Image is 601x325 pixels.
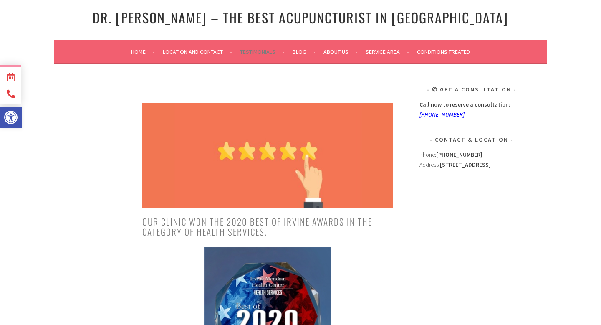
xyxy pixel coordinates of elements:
a: Dr. [PERSON_NAME] – The Best Acupuncturist In [GEOGRAPHIC_DATA] [93,8,508,27]
a: Service Area [366,47,409,57]
strong: [STREET_ADDRESS] [440,161,491,168]
div: Address: [419,150,524,274]
img: product-reviews [142,103,393,208]
h3: ✆ Get A Consultation [419,84,524,94]
a: Home [131,47,155,57]
a: Testimonials [240,47,285,57]
a: Conditions Treated [417,47,470,57]
a: Location and Contact [163,47,232,57]
a: [PHONE_NUMBER] [419,111,465,118]
strong: Call now to reserve a consultation: [419,101,510,108]
div: Phone: [419,150,524,160]
a: Blog [293,47,316,57]
a: About Us [323,47,358,57]
h3: Contact & Location [419,135,524,145]
h2: Our clinic won the 2020 Best of Irvine Awards in the category of Health Services. [142,217,393,237]
strong: [PHONE_NUMBER] [436,151,482,158]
